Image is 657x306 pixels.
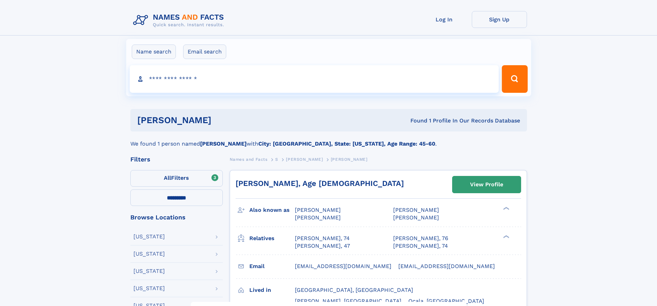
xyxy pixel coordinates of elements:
span: [PERSON_NAME] [393,207,439,213]
a: S [275,155,278,164]
a: [PERSON_NAME] [286,155,323,164]
div: [US_STATE] [133,268,165,274]
a: [PERSON_NAME], 74 [295,235,350,242]
a: Names and Facts [230,155,268,164]
span: [EMAIL_ADDRESS][DOMAIN_NAME] [398,263,495,269]
a: Log In [417,11,472,28]
input: search input [130,65,499,93]
b: [PERSON_NAME] [200,140,247,147]
div: Filters [130,156,223,162]
h3: Email [249,260,295,272]
span: Ocala, [GEOGRAPHIC_DATA] [408,298,484,304]
div: [US_STATE] [133,234,165,239]
span: [PERSON_NAME] [295,207,341,213]
div: [US_STATE] [133,251,165,257]
a: [PERSON_NAME], 76 [393,235,448,242]
span: [EMAIL_ADDRESS][DOMAIN_NAME] [295,263,391,269]
a: View Profile [452,176,521,193]
span: [PERSON_NAME], [GEOGRAPHIC_DATA] [295,298,401,304]
div: [US_STATE] [133,286,165,291]
a: [PERSON_NAME], 74 [393,242,448,250]
h3: Relatives [249,233,295,244]
div: We found 1 person named with . [130,131,527,148]
label: Filters [130,170,223,187]
h1: [PERSON_NAME] [137,116,311,125]
span: [PERSON_NAME] [286,157,323,162]
span: [PERSON_NAME] [331,157,368,162]
span: [GEOGRAPHIC_DATA], [GEOGRAPHIC_DATA] [295,287,413,293]
div: Browse Locations [130,214,223,220]
img: Logo Names and Facts [130,11,230,30]
button: Search Button [502,65,527,93]
b: City: [GEOGRAPHIC_DATA], State: [US_STATE], Age Range: 45-60 [258,140,435,147]
span: S [275,157,278,162]
a: [PERSON_NAME], Age [DEMOGRAPHIC_DATA] [236,179,404,188]
span: All [164,175,171,181]
div: ❯ [501,234,510,239]
h3: Also known as [249,204,295,216]
div: View Profile [470,177,503,193]
label: Email search [183,45,226,59]
a: Sign Up [472,11,527,28]
label: Name search [132,45,176,59]
h3: Lived in [249,284,295,296]
span: [PERSON_NAME] [295,214,341,221]
div: ❯ [501,206,510,211]
span: [PERSON_NAME] [393,214,439,221]
a: [PERSON_NAME], 47 [295,242,350,250]
div: Found 1 Profile In Our Records Database [311,117,520,125]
